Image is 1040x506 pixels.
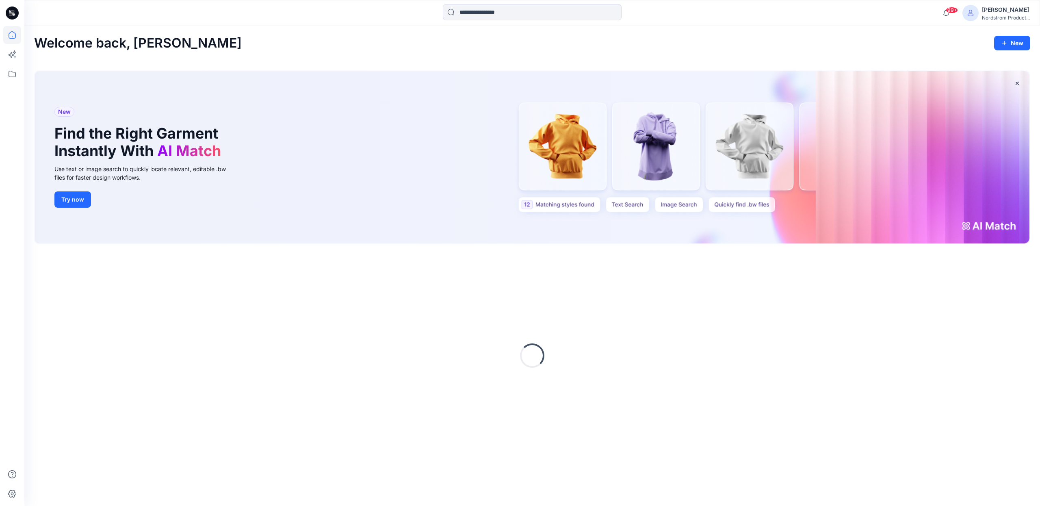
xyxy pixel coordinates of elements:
[994,36,1030,50] button: New
[982,5,1030,15] div: [PERSON_NAME]
[946,7,958,13] span: 99+
[967,10,974,16] svg: avatar
[54,125,225,160] h1: Find the Right Garment Instantly With
[34,36,242,51] h2: Welcome back, [PERSON_NAME]
[982,15,1030,21] div: Nordstrom Product...
[54,165,237,182] div: Use text or image search to quickly locate relevant, editable .bw files for faster design workflows.
[157,142,221,160] span: AI Match
[54,191,91,208] button: Try now
[58,107,71,117] span: New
